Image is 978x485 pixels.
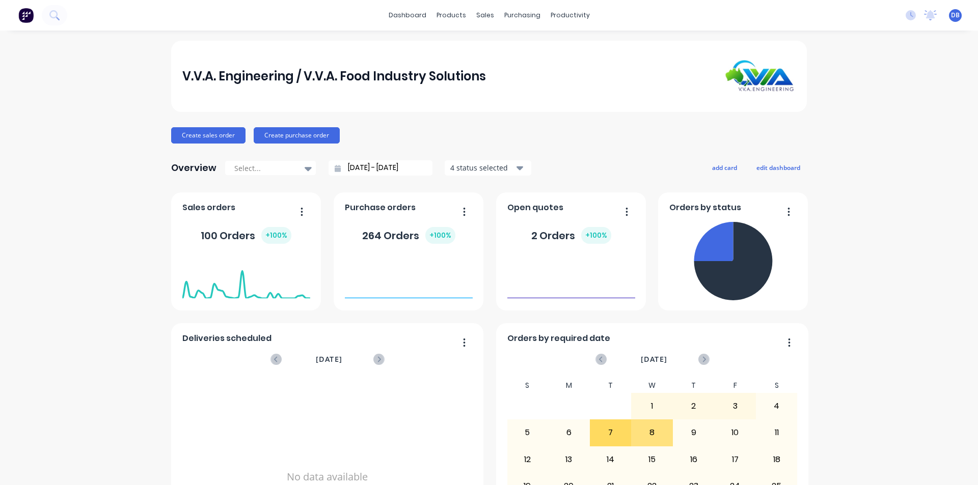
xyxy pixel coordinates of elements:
span: DB [951,11,960,20]
div: 1 [632,393,672,419]
div: 5 [507,420,548,445]
button: Create sales order [171,127,246,144]
div: 14 [590,447,631,472]
img: V.V.A. Engineering / V.V.A. Food Industry Solutions [724,60,796,92]
div: 17 [715,447,755,472]
button: add card [705,161,744,174]
div: 18 [756,447,797,472]
img: Factory [18,8,34,23]
span: [DATE] [316,354,342,365]
div: 11 [756,420,797,445]
div: Overview [171,158,216,178]
div: 4 [756,393,797,419]
span: Purchase orders [345,202,416,214]
div: + 100 % [581,227,611,244]
a: dashboard [384,8,431,23]
div: 13 [549,447,589,472]
div: 9 [673,420,714,445]
div: W [631,378,673,393]
div: 264 Orders [362,227,455,244]
span: [DATE] [641,354,667,365]
div: 16 [673,447,714,472]
div: M [548,378,590,393]
div: purchasing [499,8,546,23]
div: T [590,378,632,393]
div: + 100 % [425,227,455,244]
span: Open quotes [507,202,563,214]
div: S [507,378,549,393]
div: 2 [673,393,714,419]
button: Create purchase order [254,127,340,144]
div: 100 Orders [201,227,291,244]
div: S [756,378,798,393]
div: 6 [549,420,589,445]
div: 3 [715,393,755,419]
div: 8 [632,420,672,445]
span: Sales orders [182,202,235,214]
div: 7 [590,420,631,445]
div: V.V.A. Engineering / V.V.A. Food Industry Solutions [182,66,486,87]
div: products [431,8,471,23]
div: + 100 % [261,227,291,244]
div: 4 status selected [450,162,514,173]
button: edit dashboard [750,161,807,174]
button: 4 status selected [445,160,531,176]
div: 10 [715,420,755,445]
div: 15 [632,447,672,472]
div: F [714,378,756,393]
div: 12 [507,447,548,472]
div: productivity [546,8,595,23]
div: sales [471,8,499,23]
div: T [673,378,715,393]
div: 2 Orders [531,227,611,244]
span: Orders by status [669,202,741,214]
